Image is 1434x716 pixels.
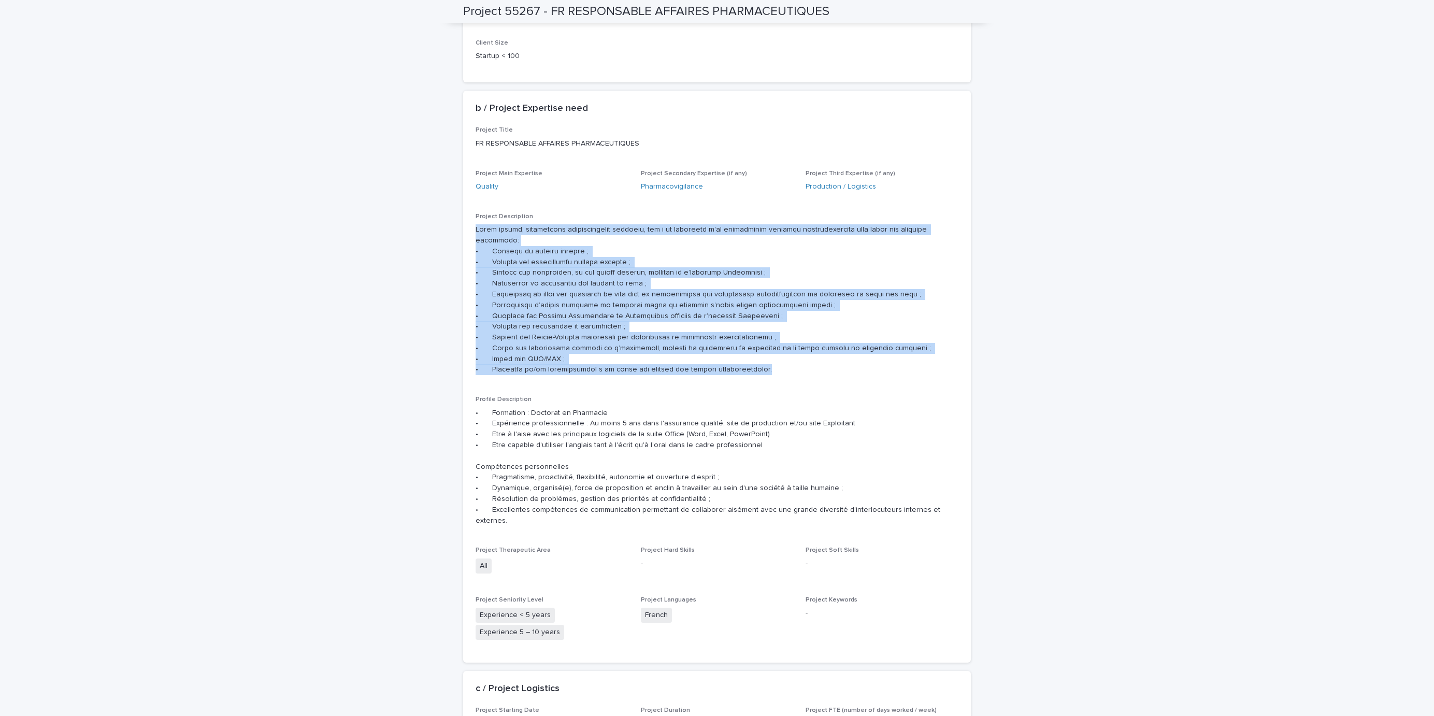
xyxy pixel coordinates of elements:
h2: Project 55267 - FR RESPONSABLE AFFAIRES PHARMACEUTIQUES [463,4,829,19]
span: Experience 5 – 10 years [476,625,564,640]
span: Experience < 5 years [476,608,555,623]
span: All [476,559,492,574]
span: Project Seniority Level [476,597,543,603]
span: Project Description [476,213,533,220]
span: Project Starting Date [476,707,539,713]
span: French [641,608,672,623]
h2: c / Project Logistics [476,683,560,695]
h2: b / Project Expertise need [476,103,588,114]
span: Project Keywords [806,597,857,603]
span: Project FTE (number of days worked / week) [806,707,937,713]
a: Production / Logistics [806,181,876,192]
span: Project Duration [641,707,690,713]
span: Project Main Expertise [476,170,542,177]
p: Startup < 100 [476,51,628,62]
span: Project Title [476,127,513,133]
span: Client Size [476,40,508,46]
span: Project Therapeutic Area [476,547,551,553]
a: Pharmacovigilance [641,181,703,192]
span: Project Soft Skills [806,547,859,553]
p: Lorem ipsumd, sitametcons adipiscingelit seddoeiu, tem i ut laboreetd m'al enimadminim veniamqu n... [476,224,958,375]
p: FR RESPONSABLE AFFAIRES PHARMACEUTIQUES [476,138,958,149]
span: Project Third Expertise (if any) [806,170,895,177]
p: • Formation : Doctorat en Pharmacie • Expérience professionnelle : Au moins 5 ans dans l'assuranc... [476,408,958,526]
a: Quality [476,181,498,192]
p: - [806,608,958,619]
span: Project Hard Skills [641,547,695,553]
p: - [641,559,794,569]
span: Profile Description [476,396,532,403]
span: Project Secondary Expertise (if any) [641,170,747,177]
span: Project Languages [641,597,696,603]
p: - [806,559,958,569]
